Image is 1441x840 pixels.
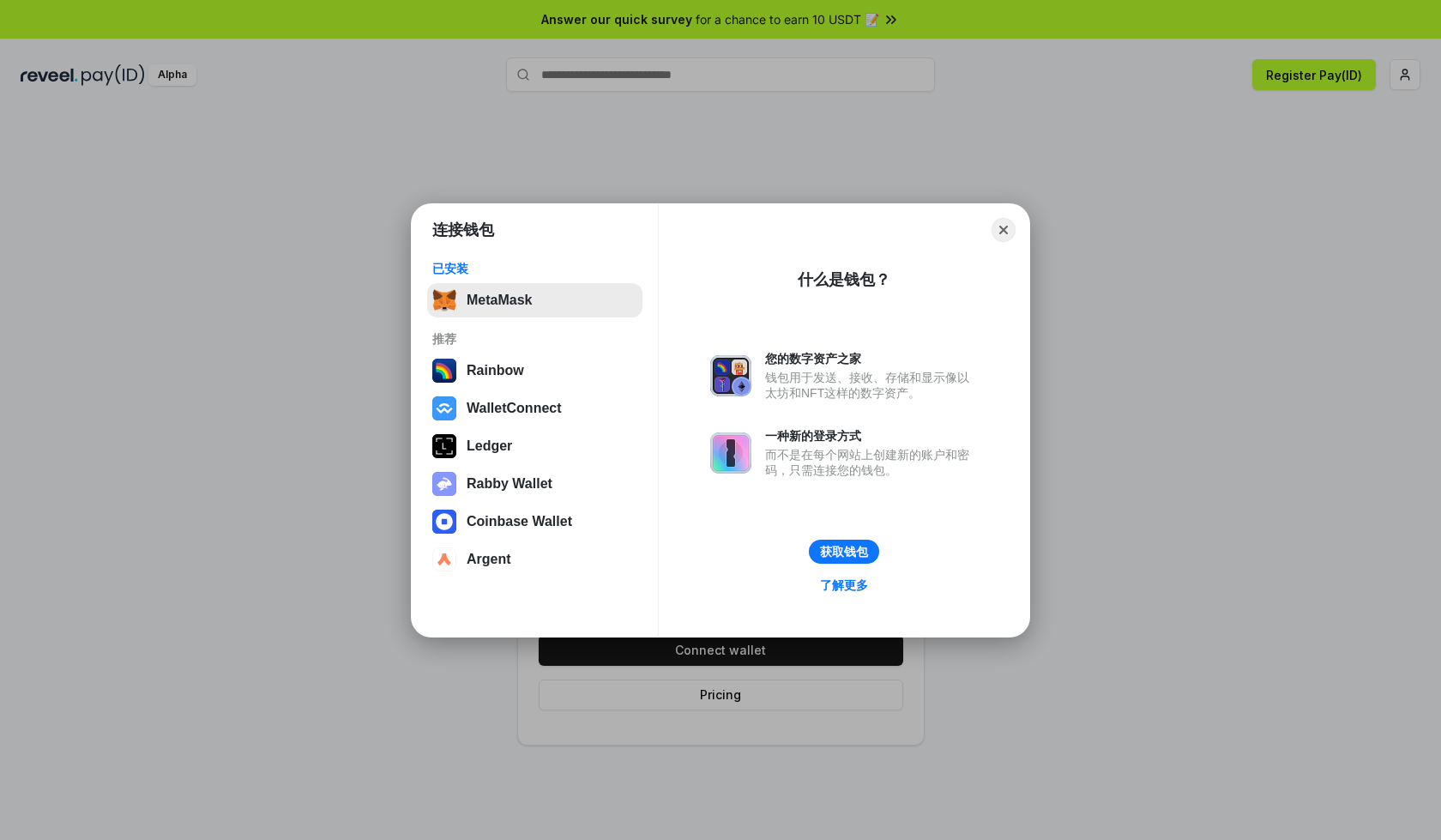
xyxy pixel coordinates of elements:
[992,218,1016,242] button: Close
[427,505,642,539] button: Coinbase Wallet
[467,293,532,308] div: MetaMask
[427,391,642,426] button: WalletConnect
[467,552,511,567] div: Argent
[432,396,456,420] img: svg+xml,%3Csvg%20width%3D%2228%22%20height%3D%2228%22%20viewBox%3D%220%200%2028%2028%22%20fill%3D...
[820,577,868,593] div: 了解更多
[765,428,978,444] div: 一种新的登录方式
[820,544,868,559] div: 获取钱包
[427,429,642,463] button: Ledger
[432,510,456,534] img: svg+xml,%3Csvg%20width%3D%2228%22%20height%3D%2228%22%20viewBox%3D%220%200%2028%2028%22%20fill%3D...
[765,447,978,478] div: 而不是在每个网站上创建新的账户和密码，只需连接您的钱包。
[427,467,642,501] button: Rabby Wallet
[765,351,978,366] div: 您的数字资产之家
[798,269,890,290] div: 什么是钱包？
[810,574,878,596] a: 了解更多
[467,363,524,378] div: Rainbow
[427,542,642,577] button: Argent
[432,331,637,347] div: 推荐
[427,283,642,317] button: MetaMask
[432,220,494,240] h1: 连接钱包
[467,438,512,454] div: Ledger
[467,401,562,416] div: WalletConnect
[710,355,751,396] img: svg+xml,%3Csvg%20xmlns%3D%22http%3A%2F%2Fwww.w3.org%2F2000%2Fsvg%22%20fill%3D%22none%22%20viewBox...
[432,547,456,571] img: svg+xml,%3Csvg%20width%3D%2228%22%20height%3D%2228%22%20viewBox%3D%220%200%2028%2028%22%20fill%3D...
[467,476,552,492] div: Rabby Wallet
[432,359,456,383] img: svg+xml,%3Csvg%20width%3D%22120%22%20height%3D%22120%22%20viewBox%3D%220%200%20120%20120%22%20fil...
[432,472,456,496] img: svg+xml,%3Csvg%20xmlns%3D%22http%3A%2F%2Fwww.w3.org%2F2000%2Fsvg%22%20fill%3D%22none%22%20viewBox...
[809,540,879,564] button: 获取钱包
[710,432,751,474] img: svg+xml,%3Csvg%20xmlns%3D%22http%3A%2F%2Fwww.w3.org%2F2000%2Fsvg%22%20fill%3D%22none%22%20viewBox...
[427,354,642,388] button: Rainbow
[432,288,456,312] img: svg+xml,%3Csvg%20fill%3D%22none%22%20height%3D%2233%22%20viewBox%3D%220%200%2035%2033%22%20width%...
[765,370,978,401] div: 钱包用于发送、接收、存储和显示像以太坊和NFT这样的数字资产。
[467,514,572,529] div: Coinbase Wallet
[432,434,456,458] img: svg+xml,%3Csvg%20xmlns%3D%22http%3A%2F%2Fwww.w3.org%2F2000%2Fsvg%22%20width%3D%2228%22%20height%3...
[432,261,637,276] div: 已安装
